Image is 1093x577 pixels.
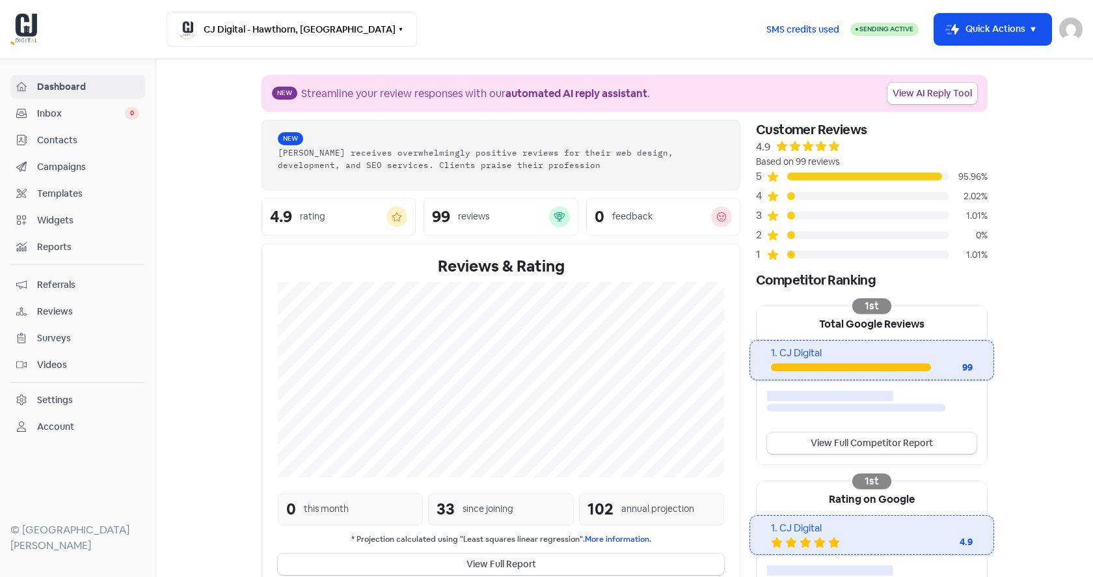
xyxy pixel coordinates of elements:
[949,229,988,242] div: 0%
[921,535,973,549] div: 4.9
[10,326,145,350] a: Surveys
[1059,18,1083,41] img: User
[37,214,139,227] span: Widgets
[10,388,145,412] a: Settings
[278,132,303,145] span: New
[37,187,139,201] span: Templates
[757,481,987,515] div: Rating on Google
[437,498,455,521] div: 33
[612,210,653,223] div: feedback
[37,107,125,120] span: Inbox
[432,209,450,225] div: 99
[850,21,919,37] a: Sending Active
[757,306,987,340] div: Total Google Reviews
[10,182,145,206] a: Templates
[37,305,139,318] span: Reviews
[756,139,770,155] div: 4.9
[10,155,145,179] a: Campaigns
[585,534,651,544] a: More information.
[756,270,988,290] div: Competitor Ranking
[10,353,145,377] a: Videos
[10,522,145,554] div: © [GEOGRAPHIC_DATA][PERSON_NAME]
[949,209,988,223] div: 1.01%
[10,208,145,232] a: Widgets
[767,432,977,454] a: View Full Competitor Report
[852,298,891,314] div: 1st
[852,473,891,489] div: 1st
[586,198,740,236] a: 0feedback
[859,25,913,33] span: Sending Active
[262,198,416,236] a: 4.9rating
[37,160,139,174] span: Campaigns
[756,155,988,169] div: Based on 99 reviews
[934,14,1051,45] button: Quick Actions
[37,240,139,254] span: Reports
[300,210,325,223] div: rating
[424,198,578,236] a: 99reviews
[506,87,647,100] b: automated AI reply assistant
[10,415,145,439] a: Account
[278,554,724,575] button: View Full Report
[304,502,349,516] div: this month
[949,248,988,262] div: 1.01%
[10,128,145,152] a: Contacts
[125,107,139,120] span: 0
[272,87,297,100] span: New
[756,169,766,184] div: 5
[595,209,604,225] div: 0
[286,498,296,521] div: 0
[278,533,724,546] small: * Projection calculated using "Least squares linear regression".
[301,86,650,102] div: Streamline your review responses with our .
[621,502,694,516] div: annual projection
[37,331,139,345] span: Surveys
[756,188,766,204] div: 4
[10,235,145,259] a: Reports
[931,361,973,374] div: 99
[755,21,850,35] a: SMS credits used
[37,420,74,434] div: Account
[949,190,988,203] div: 2.02%
[756,247,766,262] div: 1
[10,273,145,297] a: Referrals
[766,23,839,36] span: SMS credits used
[463,502,513,516] div: since joining
[10,75,145,99] a: Dashboard
[949,170,988,184] div: 95.96%
[587,498,614,521] div: 102
[771,521,972,536] div: 1. CJ Digital
[756,227,766,243] div: 2
[270,209,292,225] div: 4.9
[756,208,766,223] div: 3
[10,300,145,324] a: Reviews
[37,134,139,147] span: Contacts
[37,393,73,407] div: Settings
[37,358,139,372] span: Videos
[10,102,145,126] a: Inbox 0
[167,12,417,47] button: CJ Digital - Hawthorn, [GEOGRAPHIC_DATA]
[756,120,988,139] div: Customer Reviews
[37,80,139,94] span: Dashboard
[278,147,724,171] div: [PERSON_NAME] receives overwhelmingly positive reviews for their web design, development, and SEO...
[278,255,724,278] div: Reviews & Rating
[37,278,139,292] span: Referrals
[771,346,972,361] div: 1. CJ Digital
[887,83,977,104] a: View AI Reply Tool
[458,210,489,223] div: reviews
